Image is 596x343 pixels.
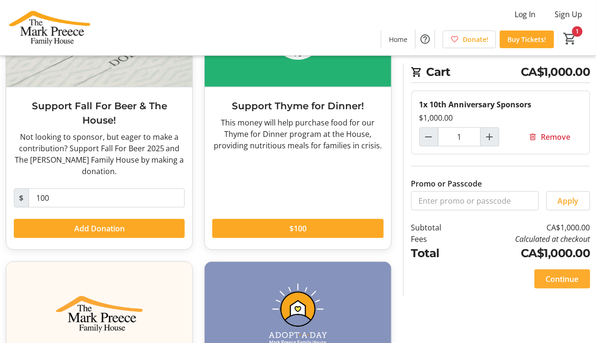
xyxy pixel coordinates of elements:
[420,128,438,146] button: Decrement by one
[463,222,590,233] td: CA$1,000.00
[411,245,463,262] td: Total
[517,127,582,146] button: Remove
[419,112,582,124] div: $1,000.00
[389,34,407,44] span: Home
[14,131,185,177] div: Not looking to sponsor, but eager to make a contribution? Support Fall For Beer 2025 and The [PER...
[411,63,590,83] h2: Cart
[463,34,488,44] span: Donate!
[212,99,383,113] h3: Support Thyme for Dinner!
[411,178,482,189] label: Promo or Passcode
[411,191,539,210] input: Enter promo or passcode
[14,219,185,238] button: Add Donation
[443,31,496,48] a: Donate!
[411,233,463,245] td: Fees
[481,128,499,146] button: Increment by one
[289,223,307,234] span: $100
[212,117,383,151] div: This money will help purchase food for our Thyme for Dinner program at the House, providing nutri...
[546,191,590,210] button: Apply
[555,9,583,20] span: Sign Up
[547,7,590,22] button: Sign Up
[463,245,590,262] td: CA$1,000.00
[6,4,90,52] img: The Mark Preece Family House's Logo
[419,99,582,110] div: 1x 10th Anniversary Sponsors
[463,233,590,245] td: Calculated at checkout
[500,31,554,48] a: Buy Tickets!
[212,219,383,238] button: $100
[541,131,571,143] span: Remove
[562,30,579,47] button: Cart
[74,223,125,234] span: Add Donation
[535,270,590,289] button: Continue
[507,34,546,44] span: Buy Tickets!
[411,222,463,233] td: Subtotal
[558,195,579,207] span: Apply
[546,273,579,285] span: Continue
[29,188,185,208] input: Donation Amount
[515,9,536,20] span: Log In
[438,127,481,146] input: 10th Anniversary Sponsors Quantity
[507,7,544,22] button: Log In
[521,63,590,81] span: CA$1,000.00
[14,188,29,208] span: $
[381,31,415,48] a: Home
[416,30,435,49] button: Help
[14,99,185,127] h3: Support Fall For Beer & The House!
